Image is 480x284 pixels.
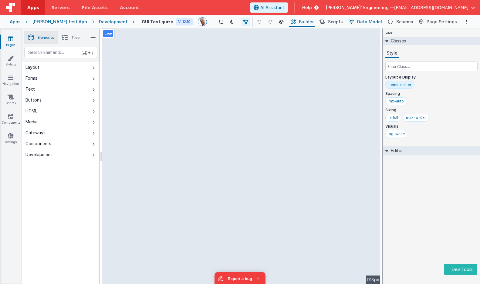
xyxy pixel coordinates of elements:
[25,130,46,136] div: Gateways
[260,5,284,11] span: AI Assistant
[388,37,406,45] h2: Classes
[389,115,398,120] div: h-full
[22,62,100,73] button: Layout
[27,5,39,11] span: Apps
[394,5,468,11] span: [EMAIL_ADDRESS][DOMAIN_NAME]
[389,99,404,104] div: mx-auto
[25,97,42,103] div: Buttons
[25,64,39,70] div: Layout
[326,5,475,11] button: [PERSON_NAME]' Engineering — [EMAIL_ADDRESS][DOMAIN_NAME]
[389,132,405,136] div: bg-white
[176,18,193,25] div: V: 12.19
[22,127,100,138] button: Gateways
[386,17,414,27] button: Schema
[82,5,108,11] span: File Assets
[346,17,383,27] button: Data Model
[22,84,100,95] button: Text
[302,5,312,11] span: Help
[299,19,314,25] span: Builder
[385,91,478,96] p: Spacing
[388,146,403,155] h2: Editor
[24,47,97,58] input: Search Elements...
[417,17,458,27] button: Page Settings
[99,19,127,25] div: Development
[10,19,21,25] div: Apps
[25,119,38,125] div: Media
[366,276,380,284] div: 918px
[383,28,395,37] h4: page
[22,149,100,160] button: Development
[328,19,343,25] span: Scripts
[22,138,100,149] button: Components
[25,75,37,81] div: Forms
[142,19,173,24] h4: GUI Test quize
[102,28,380,284] div: -->
[104,31,112,36] p: page
[22,73,100,84] button: Forms
[25,108,37,114] div: HTML
[357,19,382,25] span: Data Model
[289,17,315,27] button: Builder
[71,35,79,40] span: Tree
[83,47,93,58] span: + /
[22,105,100,116] button: HTML
[22,95,100,105] button: Buttons
[22,116,100,127] button: Media
[385,124,478,129] p: Visuals
[463,18,470,25] button: Options
[38,35,54,40] span: Elements
[198,18,207,26] img: 11ac31fe5dc3d0eff3fbbbf7b26fa6e1
[385,75,478,80] p: Layout & Display
[385,108,478,112] p: Sizing
[250,2,288,13] button: AI Assistant
[427,19,457,25] span: Page Settings
[396,19,413,25] span: Schema
[326,5,394,11] span: [PERSON_NAME]' Engineering —
[317,17,344,27] button: Scripts
[444,264,477,275] button: Dev Tools
[25,152,52,158] div: Development
[385,62,478,71] input: Enter Class...
[51,5,69,11] span: Servers
[32,19,87,25] div: [PERSON_NAME] test App
[406,115,426,120] div: max-w-6xl
[25,86,35,92] div: Text
[385,49,399,58] button: Style
[25,141,51,147] div: Components
[389,82,411,87] div: items-center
